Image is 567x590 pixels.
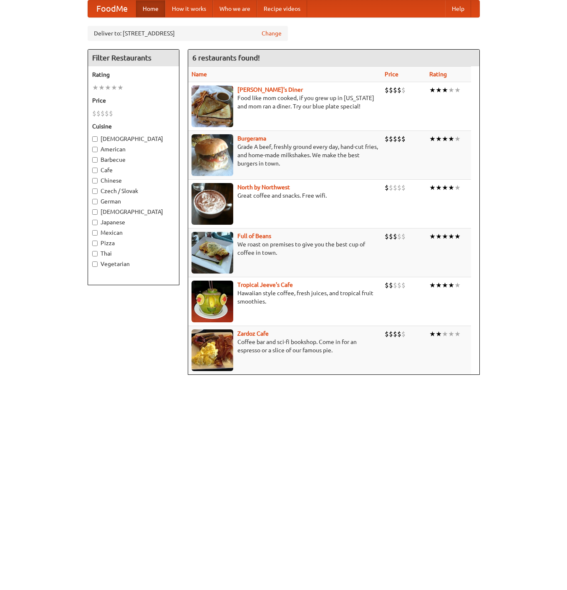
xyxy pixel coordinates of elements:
[92,156,175,164] label: Barbecue
[88,50,179,66] h4: Filter Restaurants
[436,134,442,143] li: ★
[436,183,442,192] li: ★
[436,281,442,290] li: ★
[442,183,448,192] li: ★
[92,188,98,194] input: Czech / Slovak
[117,83,123,92] li: ★
[92,168,98,173] input: Cafe
[389,329,393,339] li: $
[401,134,406,143] li: $
[429,183,436,192] li: ★
[237,135,266,142] a: Burgerama
[401,85,406,95] li: $
[448,85,454,95] li: ★
[101,109,105,118] li: $
[429,232,436,241] li: ★
[92,260,175,268] label: Vegetarian
[429,281,436,290] li: ★
[385,134,389,143] li: $
[442,329,448,339] li: ★
[92,176,175,185] label: Chinese
[454,232,461,241] li: ★
[92,220,98,225] input: Japanese
[429,85,436,95] li: ★
[385,183,389,192] li: $
[389,232,393,241] li: $
[393,134,397,143] li: $
[92,199,98,204] input: German
[105,109,109,118] li: $
[237,184,290,191] a: North by Northwest
[92,147,98,152] input: American
[237,86,303,93] a: [PERSON_NAME]'s Diner
[237,233,271,239] a: Full of Beans
[136,0,165,17] a: Home
[192,85,233,127] img: sallys.jpg
[448,232,454,241] li: ★
[192,143,378,168] p: Grade A beef, freshly ground every day, hand-cut fries, and home-made milkshakes. We make the bes...
[442,85,448,95] li: ★
[96,109,101,118] li: $
[92,122,175,131] h5: Cuisine
[92,109,96,118] li: $
[92,83,98,92] li: ★
[436,329,442,339] li: ★
[192,289,378,306] p: Hawaiian style coffee, fresh juices, and tropical fruit smoothies.
[192,338,378,354] p: Coffee bar and sci-fi bookshop. Come in for an espresso or a slice of our famous pie.
[237,281,293,288] b: Tropical Jeeve's Cafe
[454,281,461,290] li: ★
[393,232,397,241] li: $
[385,71,398,78] a: Price
[213,0,257,17] a: Who we are
[429,71,447,78] a: Rating
[397,232,401,241] li: $
[92,166,175,174] label: Cafe
[192,240,378,257] p: We roast on premises to give you the best cup of coffee in town.
[429,134,436,143] li: ★
[111,83,117,92] li: ★
[393,85,397,95] li: $
[92,251,98,256] input: Thai
[92,261,98,267] input: Vegetarian
[92,187,175,195] label: Czech / Slovak
[454,134,461,143] li: ★
[429,329,436,339] li: ★
[385,232,389,241] li: $
[397,183,401,192] li: $
[92,197,175,206] label: German
[109,109,113,118] li: $
[237,330,269,337] a: Zardoz Cafe
[92,249,175,258] label: Thai
[442,232,448,241] li: ★
[92,241,98,246] input: Pizza
[445,0,471,17] a: Help
[389,134,393,143] li: $
[401,232,406,241] li: $
[389,183,393,192] li: $
[454,85,461,95] li: ★
[397,85,401,95] li: $
[192,54,260,62] ng-pluralize: 6 restaurants found!
[88,0,136,17] a: FoodMe
[385,281,389,290] li: $
[454,183,461,192] li: ★
[389,85,393,95] li: $
[448,329,454,339] li: ★
[92,239,175,247] label: Pizza
[385,329,389,339] li: $
[397,281,401,290] li: $
[192,281,233,322] img: jeeves.jpg
[88,26,288,41] div: Deliver to: [STREET_ADDRESS]
[165,0,213,17] a: How it works
[92,218,175,226] label: Japanese
[401,329,406,339] li: $
[92,96,175,105] h5: Price
[393,329,397,339] li: $
[98,83,105,92] li: ★
[393,183,397,192] li: $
